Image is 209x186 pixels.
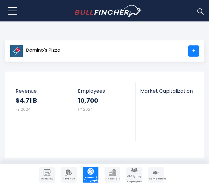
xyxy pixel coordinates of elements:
[188,45,199,57] a: +
[73,82,135,141] a: Employees 10,700 FY 2024
[127,175,141,183] span: CEO Salary / Employees
[39,167,55,183] a: Company Overview
[105,178,120,180] span: Financials
[78,88,130,94] span: Employees
[40,178,54,180] span: Overview
[10,44,23,58] img: DPZ logo
[149,178,163,180] span: Competitors
[83,176,98,182] span: Product / Geography
[126,167,142,183] a: Company Employees
[61,167,77,183] a: Company Revenue
[105,167,120,183] a: Company Financials
[16,96,69,105] strong: $4.71 B
[16,107,31,112] small: FY 2024
[83,167,98,183] a: Company Product/Geography
[16,88,69,94] span: Revenue
[78,96,130,105] strong: 10,700
[75,5,142,17] img: bullfincher logo
[10,45,61,57] a: Domino's Pizza
[26,48,60,53] span: Domino's Pizza
[148,167,164,183] a: Company Competitors
[140,88,193,94] span: Market Capitalization
[135,82,197,101] a: Market Capitalization
[78,107,93,112] small: FY 2024
[11,82,73,141] a: Revenue $4.71 B FY 2024
[62,178,76,180] span: Revenue
[75,5,142,17] a: Go to homepage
